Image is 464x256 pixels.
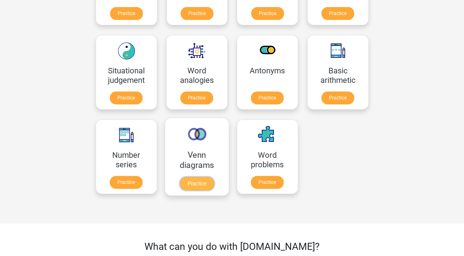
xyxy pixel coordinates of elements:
a: Practice [110,7,143,20]
a: Practice [110,91,143,104]
a: Practice [321,7,354,20]
a: Practice [251,7,284,20]
a: Practice [251,91,284,104]
h2: What can you do with [DOMAIN_NAME]? [114,241,350,252]
a: Practice [321,91,354,104]
a: Practice [179,177,214,190]
a: Practice [181,7,213,20]
a: Practice [180,91,213,104]
a: Practice [251,176,284,189]
a: Practice [110,176,143,189]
